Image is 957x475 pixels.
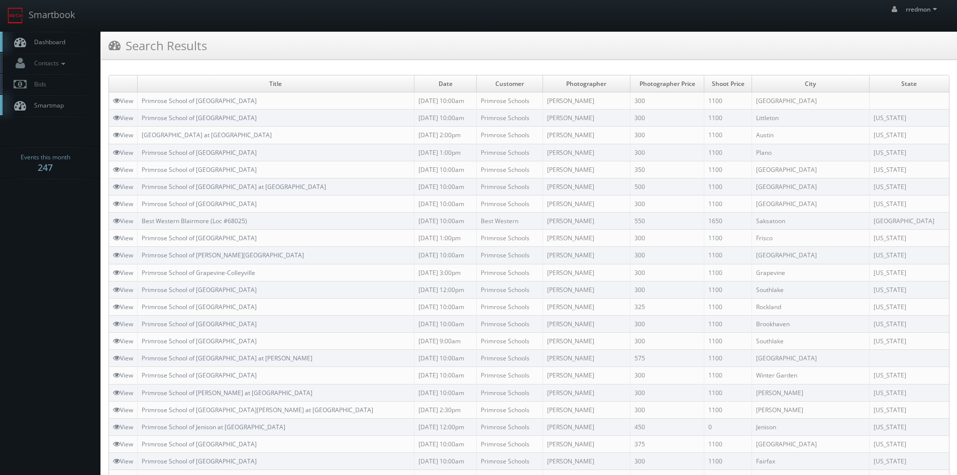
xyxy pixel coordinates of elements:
td: [DATE] 10:00am [414,367,476,384]
td: 300 [630,92,704,110]
td: Date [414,75,476,92]
td: Shoot Price [704,75,752,92]
a: Primrose School of [GEOGRAPHIC_DATA] at [PERSON_NAME] [142,354,312,362]
a: Primrose School of [GEOGRAPHIC_DATA] [142,148,257,157]
td: [DATE] 10:00am [414,161,476,178]
td: [PERSON_NAME] [543,384,630,401]
td: [US_STATE] [869,333,949,350]
a: View [113,182,133,191]
a: View [113,217,133,225]
td: [PERSON_NAME] [543,350,630,367]
td: Brookhaven [752,315,869,332]
td: Primrose Schools [477,92,543,110]
a: Primrose School of Grapevine-Colleyville [142,268,255,277]
td: Rockland [752,298,869,315]
a: View [113,131,133,139]
td: Southlake [752,333,869,350]
td: 1100 [704,281,752,298]
td: Primrose Schools [477,264,543,281]
td: Primrose Schools [477,435,543,452]
td: Primrose Schools [477,401,543,418]
td: [PERSON_NAME] [543,264,630,281]
td: Primrose Schools [477,230,543,247]
a: View [113,423,133,431]
td: [US_STATE] [869,367,949,384]
img: smartbook-logo.png [8,8,24,24]
td: 300 [630,367,704,384]
a: View [113,457,133,465]
td: 1100 [704,110,752,127]
td: 1100 [704,247,752,264]
td: Primrose Schools [477,333,543,350]
td: Frisco [752,230,869,247]
a: View [113,303,133,311]
td: [US_STATE] [869,435,949,452]
td: Primrose Schools [477,453,543,470]
strong: 247 [38,161,53,173]
td: 1650 [704,213,752,230]
td: 550 [630,213,704,230]
td: 300 [630,384,704,401]
td: [DATE] 1:00pm [414,230,476,247]
a: Primrose School of [GEOGRAPHIC_DATA][PERSON_NAME] at [GEOGRAPHIC_DATA] [142,406,373,414]
td: [DATE] 1:00pm [414,144,476,161]
td: [PERSON_NAME] [543,281,630,298]
td: 1100 [704,435,752,452]
td: 1100 [704,298,752,315]
a: Primrose School of [GEOGRAPHIC_DATA] [142,165,257,174]
td: Fairfax [752,453,869,470]
td: [DATE] 2:00pm [414,127,476,144]
td: [GEOGRAPHIC_DATA] [752,350,869,367]
td: 350 [630,161,704,178]
td: [GEOGRAPHIC_DATA] [752,195,869,212]
td: [US_STATE] [869,281,949,298]
td: 1100 [704,161,752,178]
td: [PERSON_NAME] [543,401,630,418]
td: [DATE] 10:00am [414,298,476,315]
td: [US_STATE] [869,315,949,332]
td: [US_STATE] [869,264,949,281]
td: 1100 [704,350,752,367]
td: [US_STATE] [869,110,949,127]
td: 375 [630,435,704,452]
td: [US_STATE] [869,384,949,401]
a: Primrose School of [GEOGRAPHIC_DATA] [142,286,257,294]
a: View [113,389,133,397]
a: Primrose School of [GEOGRAPHIC_DATA] [142,234,257,242]
td: Primrose Schools [477,281,543,298]
a: View [113,320,133,328]
td: Primrose Schools [477,195,543,212]
td: 1100 [704,384,752,401]
td: [US_STATE] [869,127,949,144]
td: 1100 [704,333,752,350]
td: [US_STATE] [869,401,949,418]
a: View [113,234,133,242]
span: rredmon [906,5,940,14]
a: Primrose School of [PERSON_NAME] at [GEOGRAPHIC_DATA] [142,389,312,397]
td: [US_STATE] [869,195,949,212]
td: [DATE] 12:00pm [414,418,476,435]
td: [US_STATE] [869,230,949,247]
td: 300 [630,144,704,161]
td: 300 [630,401,704,418]
h3: Search Results [109,37,207,54]
a: View [113,268,133,277]
td: [PERSON_NAME] [543,161,630,178]
td: Jenison [752,418,869,435]
td: [GEOGRAPHIC_DATA] [752,178,869,195]
td: [US_STATE] [869,247,949,264]
a: Primrose School of [GEOGRAPHIC_DATA] at [GEOGRAPHIC_DATA] [142,182,326,191]
td: [PERSON_NAME] [752,401,869,418]
td: Primrose Schools [477,127,543,144]
td: Primrose Schools [477,367,543,384]
td: Primrose Schools [477,110,543,127]
td: 1100 [704,453,752,470]
td: [DATE] 10:00am [414,178,476,195]
td: Grapevine [752,264,869,281]
td: Primrose Schools [477,418,543,435]
td: Title [138,75,414,92]
td: Primrose Schools [477,384,543,401]
td: [GEOGRAPHIC_DATA] [752,247,869,264]
td: 1100 [704,92,752,110]
td: 575 [630,350,704,367]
